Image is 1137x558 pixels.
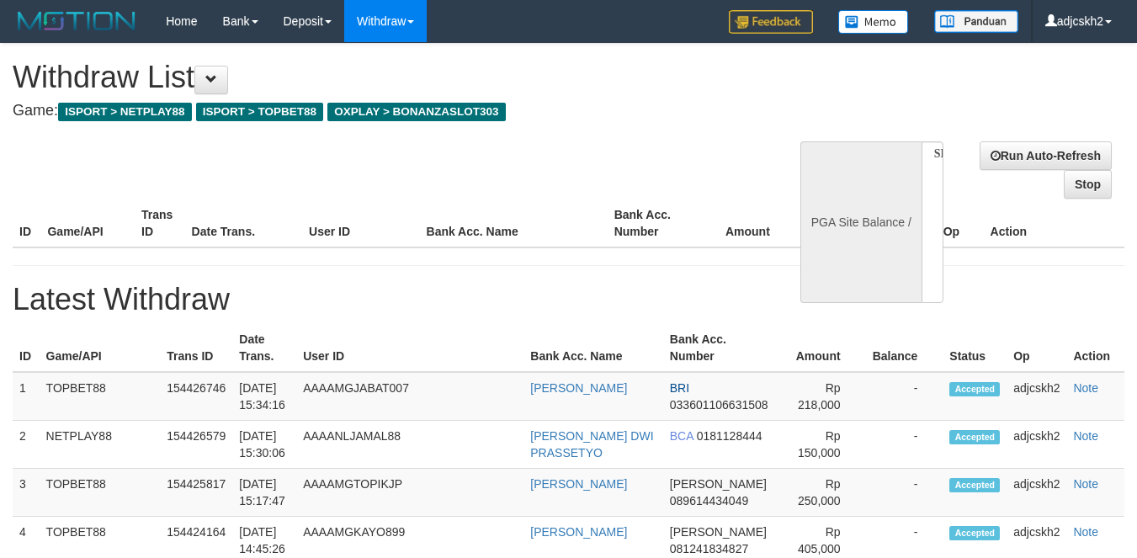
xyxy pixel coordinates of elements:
[943,324,1007,372] th: Status
[670,381,689,395] span: BRI
[866,372,943,421] td: -
[296,421,523,469] td: AAAANLJAMAL88
[232,324,296,372] th: Date Trans.
[13,199,40,247] th: ID
[232,421,296,469] td: [DATE] 15:30:06
[866,421,943,469] td: -
[775,421,866,469] td: Rp 150,000
[980,141,1112,170] a: Run Auto-Refresh
[670,477,767,491] span: [PERSON_NAME]
[13,469,40,517] td: 3
[420,199,608,247] th: Bank Acc. Name
[13,324,40,372] th: ID
[302,199,419,247] th: User ID
[1064,170,1112,199] a: Stop
[1007,469,1066,517] td: adjcskh2
[670,494,748,508] span: 089614434049
[40,469,161,517] td: TOPBET88
[327,103,506,121] span: OXPLAY > BONANZASLOT303
[160,421,232,469] td: 154426579
[775,324,866,372] th: Amount
[13,372,40,421] td: 1
[775,372,866,421] td: Rp 218,000
[40,324,161,372] th: Game/API
[670,398,768,412] span: 033601106631508
[160,469,232,517] td: 154425817
[160,372,232,421] td: 154426746
[949,382,1000,396] span: Accepted
[1007,421,1066,469] td: adjcskh2
[13,421,40,469] td: 2
[530,429,653,460] a: [PERSON_NAME] DWI PRASSETYO
[135,199,185,247] th: Trans ID
[58,103,192,121] span: ISPORT > NETPLAY88
[1073,381,1098,395] a: Note
[296,372,523,421] td: AAAAMGJABAT007
[1007,324,1066,372] th: Op
[670,542,748,555] span: 081241834827
[949,430,1000,444] span: Accepted
[866,469,943,517] td: -
[838,10,909,34] img: Button%20Memo.svg
[296,324,523,372] th: User ID
[13,8,141,34] img: MOTION_logo.png
[1073,429,1098,443] a: Note
[866,324,943,372] th: Balance
[1007,372,1066,421] td: adjcskh2
[1066,324,1124,372] th: Action
[937,199,984,247] th: Op
[949,526,1000,540] span: Accepted
[934,10,1018,33] img: panduan.png
[701,199,795,247] th: Amount
[1073,525,1098,539] a: Note
[729,10,813,34] img: Feedback.jpg
[523,324,663,372] th: Bank Acc. Name
[608,199,702,247] th: Bank Acc. Number
[775,469,866,517] td: Rp 250,000
[697,429,762,443] span: 0181128444
[1073,477,1098,491] a: Note
[530,477,627,491] a: [PERSON_NAME]
[663,324,775,372] th: Bank Acc. Number
[670,429,693,443] span: BCA
[800,141,922,303] div: PGA Site Balance /
[530,381,627,395] a: [PERSON_NAME]
[795,199,881,247] th: Balance
[232,372,296,421] td: [DATE] 15:34:16
[984,199,1124,247] th: Action
[185,199,302,247] th: Date Trans.
[196,103,323,121] span: ISPORT > TOPBET88
[232,469,296,517] td: [DATE] 15:17:47
[949,478,1000,492] span: Accepted
[670,525,767,539] span: [PERSON_NAME]
[160,324,232,372] th: Trans ID
[40,421,161,469] td: NETPLAY88
[13,61,741,94] h1: Withdraw List
[530,525,627,539] a: [PERSON_NAME]
[13,103,741,120] h4: Game:
[13,283,1124,316] h1: Latest Withdraw
[40,199,135,247] th: Game/API
[40,372,161,421] td: TOPBET88
[296,469,523,517] td: AAAAMGTOPIKJP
